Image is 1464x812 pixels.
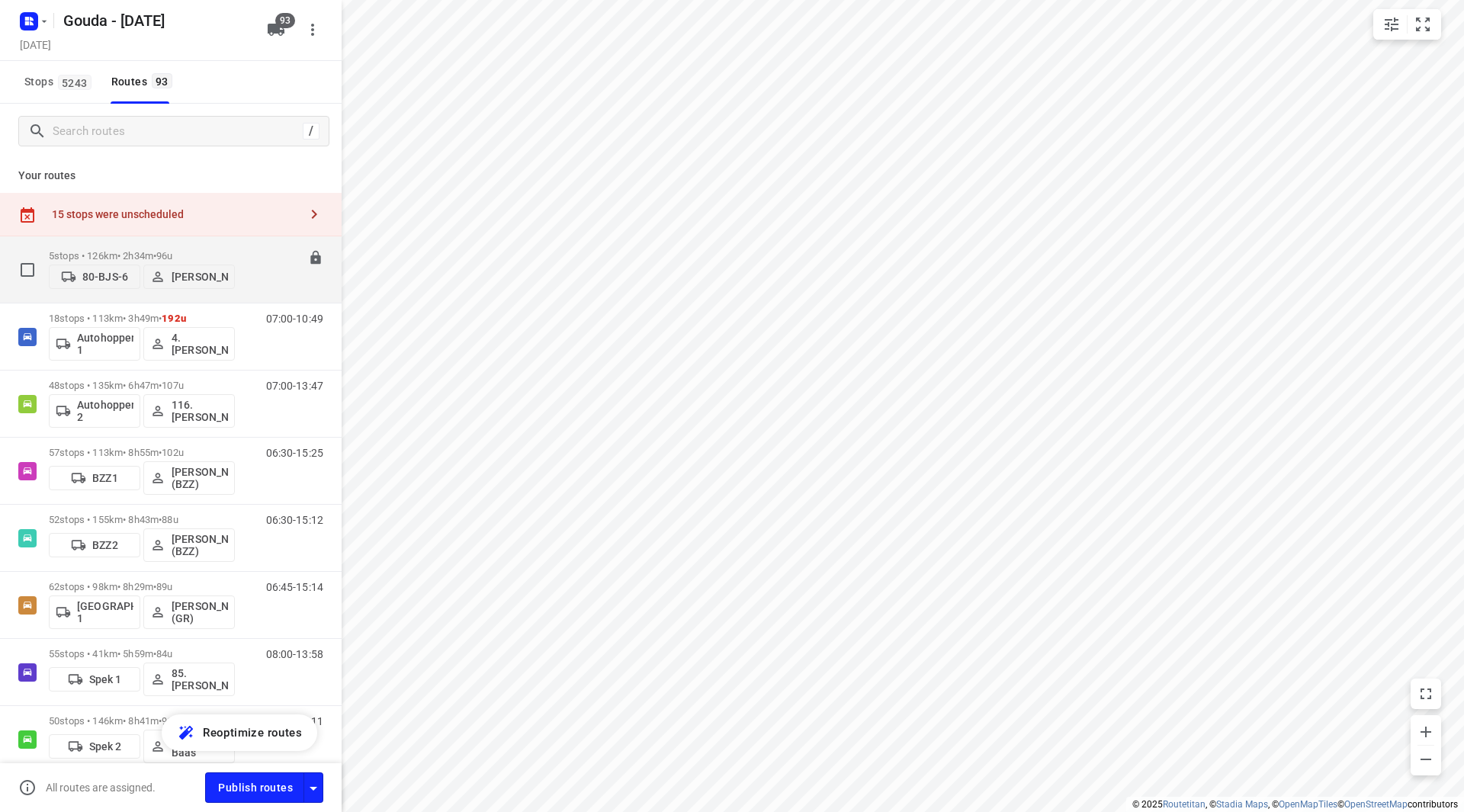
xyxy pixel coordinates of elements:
[49,327,140,361] button: Autohopper 1
[143,394,235,428] button: 116.[PERSON_NAME]
[58,75,91,90] span: 5243
[172,271,228,283] p: [PERSON_NAME]
[218,778,293,798] span: Publish routes
[49,447,235,458] p: 57 stops • 113km • 8h55m
[1132,799,1458,810] li: © 2025 , © , © © contributors
[162,447,184,458] span: 102u
[1373,9,1441,40] div: small contained button group
[49,734,140,759] button: Spek 2
[304,778,323,797] div: Driver app settings
[14,36,57,53] h5: Project date
[162,313,186,324] span: 192u
[266,514,323,526] p: 06:30-15:12
[172,533,228,557] p: [PERSON_NAME] (BZZ)
[1163,799,1206,810] a: Routetitan
[308,250,323,268] button: Lock route
[1344,799,1408,810] a: OpenStreetMap
[49,667,140,692] button: Spek 1
[143,327,235,361] button: 4. [PERSON_NAME]
[266,313,323,325] p: 07:00-10:49
[77,399,133,423] p: Autohopper 2
[1376,9,1407,40] button: Map settings
[49,313,235,324] p: 18 stops • 113km • 3h49m
[49,394,140,428] button: Autohopper 2
[92,472,118,484] p: BZZ1
[49,250,235,262] p: 5 stops • 126km • 2h34m
[153,581,156,592] span: •
[152,73,172,88] span: 93
[153,648,156,660] span: •
[49,466,140,490] button: BZZ1
[162,514,178,525] span: 88u
[172,600,228,624] p: [PERSON_NAME] (GR)
[24,72,96,91] span: Stops
[162,714,317,751] button: Reoptimize routes
[49,595,140,629] button: [GEOGRAPHIC_DATA] 1
[303,123,319,140] div: /
[49,533,140,557] button: BZZ2
[89,673,122,685] p: Spek 1
[1216,799,1268,810] a: Stadia Maps
[153,250,156,262] span: •
[156,250,172,262] span: 96u
[205,772,304,802] button: Publish routes
[159,313,162,324] span: •
[156,581,172,592] span: 89u
[12,255,43,285] span: Select
[156,648,172,660] span: 84u
[162,715,178,727] span: 96u
[172,399,228,423] p: 116.[PERSON_NAME]
[162,380,184,391] span: 107u
[77,600,133,624] p: [GEOGRAPHIC_DATA] 1
[52,208,299,220] div: 15 stops were unscheduled
[159,514,162,525] span: •
[46,782,156,794] p: All routes are assigned.
[266,648,323,660] p: 08:00-13:58
[261,14,291,45] button: 93
[57,8,255,33] h5: Rename
[203,723,302,743] span: Reoptimize routes
[49,265,140,289] button: 80-BJS-6
[82,271,128,283] p: 80-BJS-6
[49,514,235,525] p: 52 stops • 155km • 8h43m
[143,663,235,696] button: 85.[PERSON_NAME]
[77,332,133,356] p: Autohopper 1
[89,740,122,753] p: Spek 2
[18,168,323,184] p: Your routes
[266,581,323,593] p: 06:45-15:14
[49,581,235,592] p: 62 stops • 98km • 8h29m
[297,14,328,45] button: More
[92,539,118,551] p: BZZ2
[49,380,235,391] p: 48 stops • 135km • 6h47m
[1408,9,1438,40] button: Fit zoom
[172,667,228,692] p: 85.[PERSON_NAME]
[143,730,235,763] button: 229.Max Baas
[143,265,235,289] button: [PERSON_NAME]
[159,447,162,458] span: •
[143,528,235,562] button: [PERSON_NAME] (BZZ)
[172,332,228,356] p: 4. [PERSON_NAME]
[266,447,323,459] p: 06:30-15:25
[49,715,235,727] p: 50 stops • 146km • 8h41m
[266,380,323,392] p: 07:00-13:47
[111,72,177,91] div: Routes
[1279,799,1337,810] a: OpenMapTiles
[49,648,235,660] p: 55 stops • 41km • 5h59m
[172,466,228,490] p: [PERSON_NAME] (BZZ)
[159,380,162,391] span: •
[53,120,303,143] input: Search routes
[159,715,162,727] span: •
[275,13,295,28] span: 93
[143,595,235,629] button: [PERSON_NAME] (GR)
[143,461,235,495] button: [PERSON_NAME] (BZZ)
